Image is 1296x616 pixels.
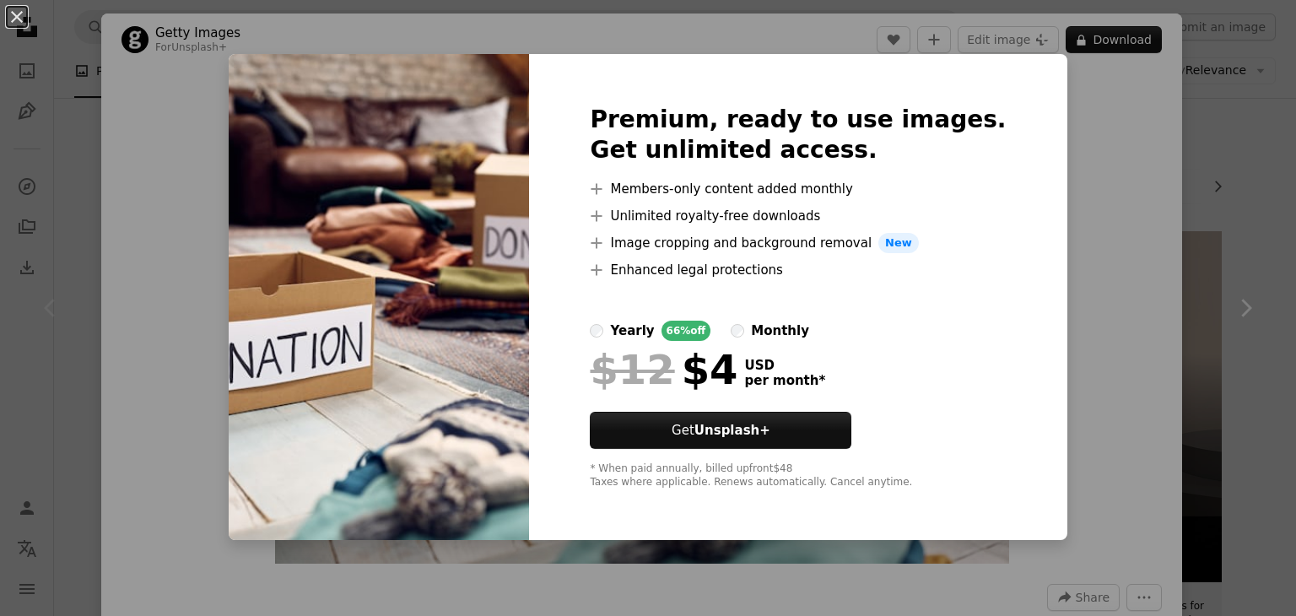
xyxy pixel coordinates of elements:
[590,260,1006,280] li: Enhanced legal protections
[590,412,851,449] button: GetUnsplash+
[229,54,529,540] img: premium_photo-1661962927450-d5f7c9267ca2
[590,324,603,338] input: yearly66%off
[590,206,1006,226] li: Unlimited royalty-free downloads
[590,462,1006,489] div: * When paid annually, billed upfront $48 Taxes where applicable. Renews automatically. Cancel any...
[590,233,1006,253] li: Image cropping and background removal
[744,358,825,373] span: USD
[744,373,825,388] span: per month *
[694,423,770,438] strong: Unsplash+
[878,233,919,253] span: New
[751,321,809,341] div: monthly
[590,179,1006,199] li: Members-only content added monthly
[590,348,674,392] span: $12
[590,105,1006,165] h2: Premium, ready to use images. Get unlimited access.
[610,321,654,341] div: yearly
[731,324,744,338] input: monthly
[661,321,711,341] div: 66% off
[590,348,737,392] div: $4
